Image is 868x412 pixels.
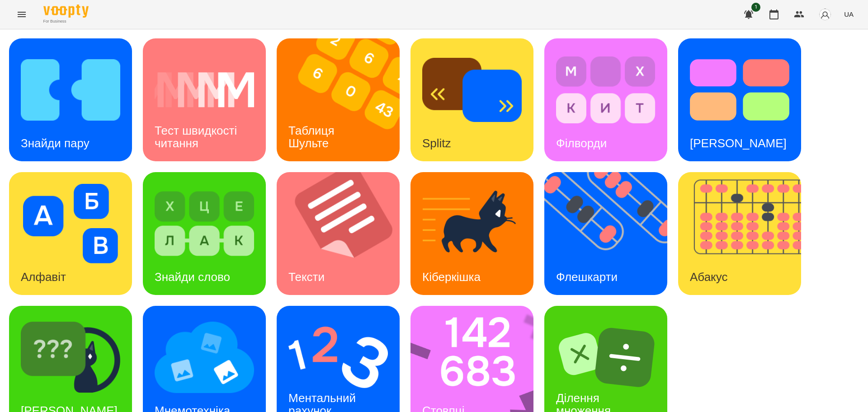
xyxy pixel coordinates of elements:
[544,172,667,295] a: ФлешкартиФлешкарти
[277,38,411,161] img: Таблиця Шульте
[9,172,132,295] a: АлфавітАлфавіт
[690,136,787,150] h3: [PERSON_NAME]
[422,270,481,284] h3: Кіберкішка
[751,3,760,12] span: 1
[277,172,400,295] a: ТекстиТексти
[556,136,607,150] h3: Філворди
[288,124,338,150] h3: Таблиця Шульте
[43,5,89,18] img: Voopty Logo
[544,38,667,161] a: ФілвордиФілворди
[678,172,801,295] a: АбакусАбакус
[288,270,325,284] h3: Тексти
[21,318,120,397] img: Знайди Кіберкішку
[21,50,120,130] img: Знайди пару
[21,184,120,263] img: Алфавіт
[690,50,789,130] img: Тест Струпа
[556,50,656,130] img: Філворди
[277,38,400,161] a: Таблиця ШультеТаблиця Шульте
[556,318,656,397] img: Ділення множення
[155,318,254,397] img: Мнемотехніка
[819,8,831,21] img: avatar_s.png
[422,136,451,150] h3: Splitz
[43,19,89,24] span: For Business
[840,6,857,23] button: UA
[143,172,266,295] a: Знайди словоЗнайди слово
[678,38,801,161] a: Тест Струпа[PERSON_NAME]
[288,318,388,397] img: Ментальний рахунок
[277,172,411,295] img: Тексти
[9,38,132,161] a: Знайди паруЗнайди пару
[143,38,266,161] a: Тест швидкості читанняТест швидкості читання
[678,172,812,295] img: Абакус
[11,4,33,25] button: Menu
[422,50,522,130] img: Splitz
[21,270,66,284] h3: Алфавіт
[556,270,618,284] h3: Флешкарти
[844,9,854,19] span: UA
[155,124,240,150] h3: Тест швидкості читання
[690,270,727,284] h3: Абакус
[155,50,254,130] img: Тест швидкості читання
[422,184,522,263] img: Кіберкішка
[155,270,230,284] h3: Знайди слово
[410,172,533,295] a: КіберкішкаКіберкішка
[21,136,90,150] h3: Знайди пару
[410,38,533,161] a: SplitzSplitz
[544,172,679,295] img: Флешкарти
[155,184,254,263] img: Знайди слово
